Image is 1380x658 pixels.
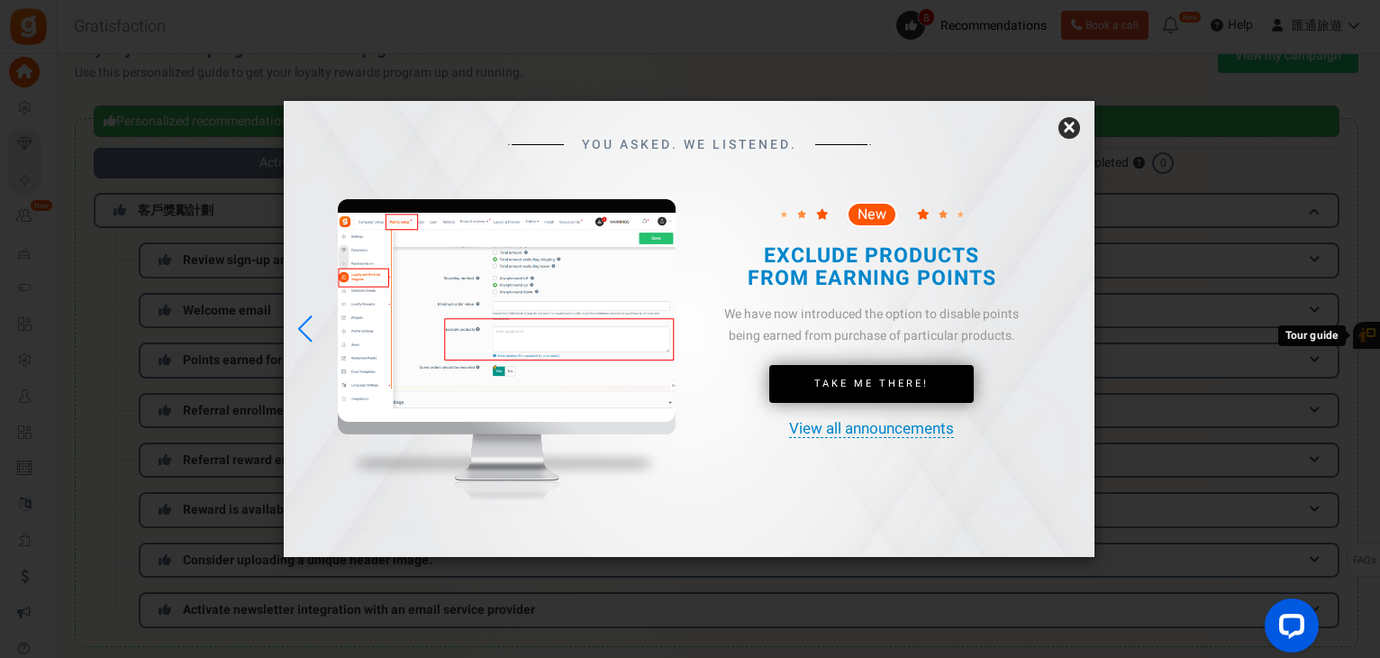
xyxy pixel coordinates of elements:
[582,138,797,151] span: YOU ASKED. WE LISTENED.
[1278,325,1346,346] div: Tour guide
[293,309,317,349] div: Previous slide
[718,304,1024,347] div: We have now introduced the option to disable points being earned from purchase of particular prod...
[769,365,974,403] a: Take Me There!
[733,245,1009,291] h2: EXCLUDE PRODUCTS FROM EARNING POINTS
[789,421,954,438] a: View all announcements
[338,199,676,542] img: mockup
[338,213,676,423] img: screenshot
[858,207,886,222] span: New
[1058,117,1080,139] a: ×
